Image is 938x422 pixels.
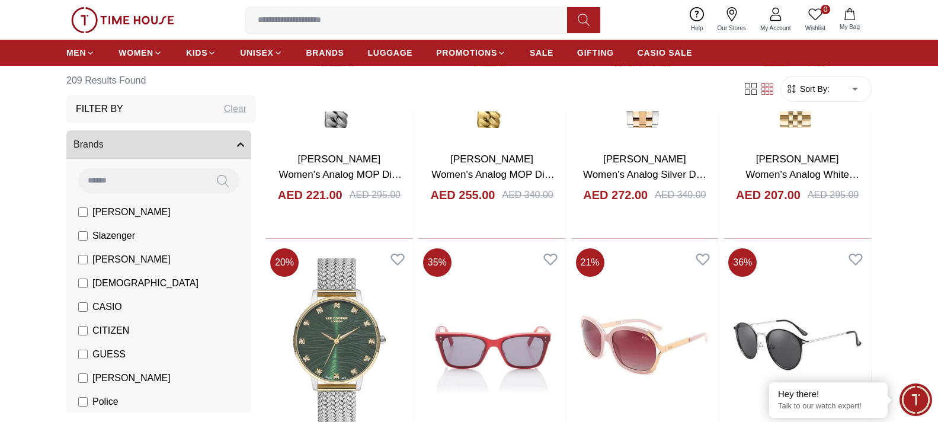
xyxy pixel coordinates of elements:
[306,47,344,59] span: BRANDS
[655,188,706,202] div: AED 340.00
[728,248,757,277] span: 36 %
[684,5,710,35] a: Help
[713,24,751,33] span: Our Stores
[270,248,299,277] span: 20 %
[78,279,88,288] input: [DEMOGRAPHIC_DATA]
[66,42,95,63] a: MEN
[798,5,833,35] a: 0Wishlist
[78,373,88,383] input: [PERSON_NAME]
[899,383,932,416] div: Chat Widget
[821,5,830,14] span: 0
[92,324,129,338] span: CITIZEN
[78,326,88,335] input: CITIZEN
[583,154,706,195] a: [PERSON_NAME] Women's Analog Silver Dial Watch - LC07940.530
[577,42,614,63] a: GIFTING
[92,300,122,314] span: CASIO
[736,187,801,203] h4: AED 207.00
[833,6,867,34] button: My Bag
[423,248,452,277] span: 35 %
[92,252,171,267] span: [PERSON_NAME]
[745,154,859,210] a: [PERSON_NAME] Women's Analog White Mop Dial Watch - LC07818.130
[92,205,171,219] span: [PERSON_NAME]
[577,47,614,59] span: GIFTING
[78,302,88,312] input: CASIO
[92,395,119,409] span: Police
[431,154,555,195] a: [PERSON_NAME] Women's Analog MOP Dial Watch - LC08130.120
[76,102,123,116] h3: Filter By
[368,42,413,63] a: LUGGAGE
[502,188,553,202] div: AED 340.00
[92,229,135,243] span: Slazenger
[92,371,171,385] span: [PERSON_NAME]
[835,23,865,31] span: My Bag
[78,207,88,217] input: [PERSON_NAME]
[686,24,708,33] span: Help
[808,188,859,202] div: AED 295.00
[66,130,251,159] button: Brands
[350,188,401,202] div: AED 295.00
[119,47,153,59] span: WOMEN
[92,276,199,290] span: [DEMOGRAPHIC_DATA]
[240,42,282,63] a: UNISEX
[92,347,126,362] span: GUESS
[66,66,256,95] h6: 209 Results Found
[119,42,162,63] a: WOMEN
[278,187,342,203] h4: AED 221.00
[73,138,104,152] span: Brands
[78,255,88,264] input: [PERSON_NAME]
[755,24,796,33] span: My Account
[431,187,495,203] h4: AED 255.00
[278,154,402,195] a: [PERSON_NAME] Women's Analog MOP Dial Watch - LC08130.320
[224,102,246,116] div: Clear
[436,47,497,59] span: PROMOTIONS
[78,231,88,241] input: Slazenger
[78,350,88,359] input: GUESS
[801,24,830,33] span: Wishlist
[66,47,86,59] span: MEN
[583,187,648,203] h4: AED 272.00
[306,42,344,63] a: BRANDS
[186,47,207,59] span: KIDS
[638,42,693,63] a: CASIO SALE
[710,5,753,35] a: Our Stores
[778,388,879,400] div: Hey there!
[530,47,553,59] span: SALE
[638,47,693,59] span: CASIO SALE
[786,83,830,95] button: Sort By:
[576,248,604,277] span: 21 %
[78,397,88,407] input: Police
[71,7,174,33] img: ...
[186,42,216,63] a: KIDS
[778,401,879,411] p: Talk to our watch expert!
[436,42,506,63] a: PROMOTIONS
[530,42,553,63] a: SALE
[798,83,830,95] span: Sort By:
[240,47,273,59] span: UNISEX
[368,47,413,59] span: LUGGAGE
